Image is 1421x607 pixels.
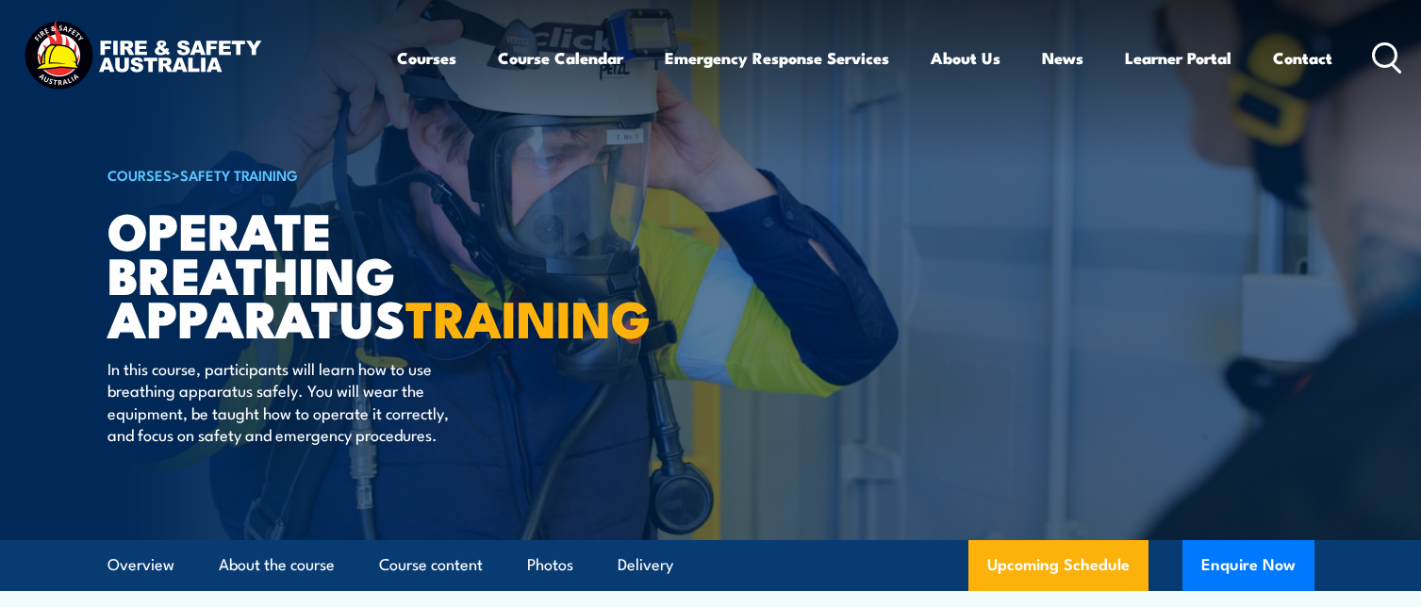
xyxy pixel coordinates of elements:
[180,164,298,185] a: Safety Training
[107,163,573,186] h6: >
[107,164,172,185] a: COURSES
[931,33,1000,83] a: About Us
[405,277,651,355] strong: TRAINING
[665,33,889,83] a: Emergency Response Services
[1125,33,1231,83] a: Learner Portal
[1273,33,1332,83] a: Contact
[379,540,483,590] a: Course content
[1042,33,1083,83] a: News
[527,540,573,590] a: Photos
[618,540,673,590] a: Delivery
[397,33,456,83] a: Courses
[107,207,573,339] h1: Operate Breathing Apparatus
[107,540,174,590] a: Overview
[968,540,1148,591] a: Upcoming Schedule
[498,33,623,83] a: Course Calendar
[107,357,452,446] p: In this course, participants will learn how to use breathing apparatus safely. You will wear the ...
[1182,540,1314,591] button: Enquire Now
[219,540,335,590] a: About the course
